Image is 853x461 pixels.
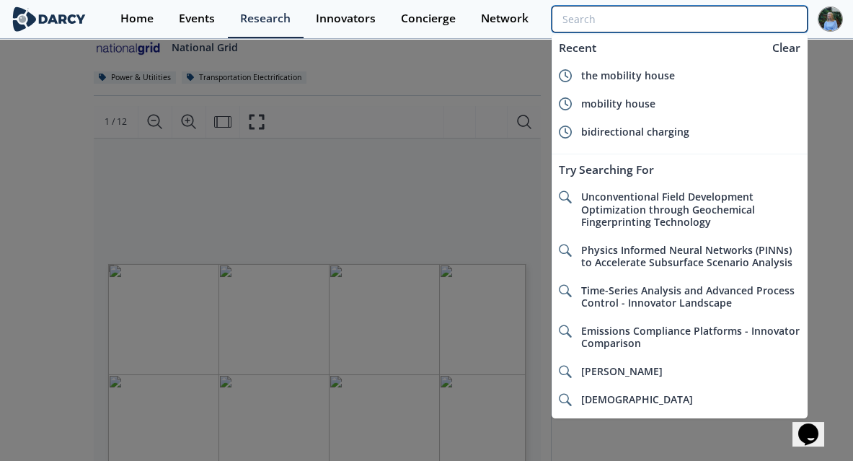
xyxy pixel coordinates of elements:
[581,324,800,351] span: Emissions Compliance Platforms - Innovator Comparison
[581,69,675,82] span: the mobility house
[818,6,843,32] img: Profile
[552,6,808,32] input: Advanced Search
[401,13,456,25] div: Concierge
[559,365,572,378] img: icon
[552,35,764,61] div: Recent
[179,13,215,25] div: Events
[559,97,572,110] img: icon
[559,325,572,338] img: icon
[481,13,529,25] div: Network
[559,393,572,406] img: icon
[552,157,808,183] div: Try Searching For
[581,125,689,139] span: bidirectional charging
[559,190,572,203] img: icon
[559,69,572,82] img: icon
[559,284,572,297] img: icon
[240,13,291,25] div: Research
[559,244,572,257] img: icon
[581,364,663,378] span: [PERSON_NAME]
[767,40,805,56] div: Clear
[316,13,376,25] div: Innovators
[581,284,795,310] span: Time-Series Analysis and Advanced Process Control - Innovator Landscape
[559,126,572,139] img: icon
[581,243,792,270] span: Physics Informed Neural Networks (PINNs) to Accelerate Subsurface Scenario Analysis
[792,403,839,447] iframe: chat widget
[581,97,655,110] span: mobility house
[120,13,154,25] div: Home
[581,190,755,229] span: Unconventional Field Development Optimization through Geochemical Fingerprinting Technology
[10,6,88,32] img: logo-wide.svg
[581,392,693,406] span: [DEMOGRAPHIC_DATA]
